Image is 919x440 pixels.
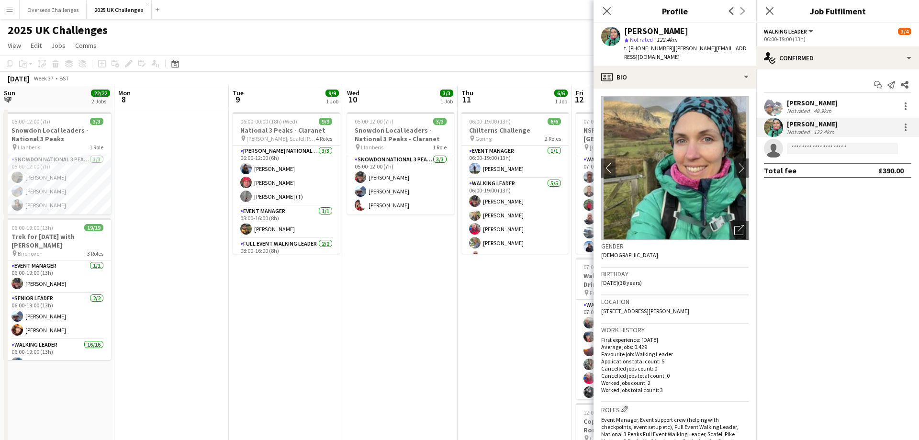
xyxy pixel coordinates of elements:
[51,41,66,50] span: Jobs
[316,135,332,142] span: 4 Roles
[31,41,42,50] span: Edit
[787,120,838,128] div: [PERSON_NAME]
[729,221,749,240] div: Open photos pop-in
[601,270,749,278] h3: Birthday
[576,271,683,289] h3: Walk It Together – The Drinks Trust Thames Footpath Challenge
[576,89,583,97] span: Fri
[548,118,561,125] span: 6/6
[8,41,21,50] span: View
[554,90,568,97] span: 6/6
[118,89,131,97] span: Mon
[4,260,111,293] app-card-role: Event Manager1/106:00-19:00 (13h)[PERSON_NAME]
[764,35,911,43] div: 06:00-19:00 (13h)
[347,154,454,214] app-card-role: Snowdon National 3 Peaks Walking Leader3/305:00-12:00 (7h)[PERSON_NAME][PERSON_NAME][PERSON_NAME]
[583,118,625,125] span: 07:00-20:00 (13h)
[601,372,749,379] p: Cancelled jobs total count: 0
[325,90,339,97] span: 9/9
[4,218,111,360] app-job-card: 06:00-19:00 (13h)19/19Trek for [DATE] with [PERSON_NAME] Birchover3 RolesEvent Manager1/106:00-19...
[433,118,447,125] span: 3/3
[27,39,45,52] a: Edit
[4,154,111,214] app-card-role: Snowdon National 3 Peaks Walking Leader3/305:00-12:00 (7h)[PERSON_NAME][PERSON_NAME][PERSON_NAME]
[601,404,749,414] h3: Roles
[545,135,561,142] span: 2 Roles
[461,126,569,135] h3: Chilterns Challenge
[4,126,111,143] h3: Snowdon Local leaders - National 3 Peaks
[469,118,511,125] span: 06:00-19:00 (13h)
[601,386,749,394] p: Worked jobs total count: 3
[812,128,836,135] div: 122.4km
[601,242,749,250] h3: Gender
[878,166,904,175] div: £390.00
[461,112,569,254] app-job-card: 06:00-19:00 (13h)6/6Chilterns Challenge Goring2 RolesEvent Manager1/106:00-19:00 (13h)[PERSON_NAM...
[576,112,683,254] app-job-card: 07:00-20:00 (13h)10/10NSPCC Proper Trek [GEOGRAPHIC_DATA] [GEOGRAPHIC_DATA]2 RolesWalking Leader9...
[475,135,492,142] span: Goring
[71,39,101,52] a: Comms
[8,23,108,37] h1: 2025 UK Challenges
[84,224,103,231] span: 19/19
[18,250,41,257] span: Birchover
[756,5,919,17] h3: Job Fulfilment
[240,118,297,125] span: 06:00-00:00 (18h) (Wed)
[8,74,30,83] div: [DATE]
[655,36,679,43] span: 122.4km
[460,94,473,105] span: 11
[231,94,244,105] span: 9
[601,365,749,372] p: Cancelled jobs count: 0
[361,144,383,151] span: Llanberis
[91,98,110,105] div: 2 Jobs
[594,5,756,17] h3: Profile
[461,146,569,178] app-card-role: Event Manager1/106:00-19:00 (13h)[PERSON_NAME]
[756,46,919,69] div: Confirmed
[555,98,567,105] div: 1 Job
[20,0,87,19] button: Overseas Challenges
[624,45,674,52] span: t. [PHONE_NUMBER]
[87,250,103,257] span: 3 Roles
[590,144,642,151] span: [GEOGRAPHIC_DATA]
[601,379,749,386] p: Worked jobs count: 2
[233,238,340,285] app-card-role: Full Event Walking Leader2/208:00-16:00 (8h)
[233,126,340,135] h3: National 3 Peaks - Claranet
[624,45,747,60] span: | [PERSON_NAME][EMAIL_ADDRESS][DOMAIN_NAME]
[594,66,756,89] div: Bio
[812,107,833,114] div: 48.9km
[4,39,25,52] a: View
[4,293,111,339] app-card-role: Senior Leader2/206:00-19:00 (13h)[PERSON_NAME][PERSON_NAME]
[18,144,40,151] span: Llanberis
[90,118,103,125] span: 3/3
[576,258,683,399] div: 07:00-20:00 (13h)7/9Walk It Together – The Drinks Trust Thames Footpath Challenge Fullers [PERSON...
[347,89,359,97] span: Wed
[601,297,749,306] h3: Location
[2,94,15,105] span: 7
[347,126,454,143] h3: Snowdon Local leaders - National 3 Peaks - Claranet
[233,89,244,97] span: Tue
[576,300,683,429] app-card-role: Walking Leader10A6/807:00-20:00 (13h)[PERSON_NAME][PERSON_NAME][PERSON_NAME][PERSON_NAME][PERSON_...
[59,75,69,82] div: BST
[347,112,454,214] app-job-card: 05:00-12:00 (7h)3/3Snowdon Local leaders - National 3 Peaks - Claranet Llanberis1 RoleSnowdon Nat...
[32,75,56,82] span: Week 37
[355,118,393,125] span: 05:00-12:00 (7h)
[574,94,583,105] span: 12
[233,146,340,206] app-card-role: [PERSON_NAME] National 3 Peaks Walking Leader3/306:00-12:00 (6h)[PERSON_NAME][PERSON_NAME][PERSON...
[764,28,815,35] button: Walking Leader
[601,326,749,334] h3: Work history
[764,166,796,175] div: Total fee
[4,112,111,214] app-job-card: 05:00-12:00 (7h)3/3Snowdon Local leaders - National 3 Peaks Llanberis1 RoleSnowdon National 3 Pea...
[461,89,473,97] span: Thu
[75,41,97,50] span: Comms
[601,307,689,315] span: [STREET_ADDRESS][PERSON_NAME]
[90,144,103,151] span: 1 Role
[630,36,653,43] span: Not rated
[326,98,338,105] div: 1 Job
[433,144,447,151] span: 1 Role
[319,118,332,125] span: 9/9
[601,358,749,365] p: Applications total count: 5
[11,224,53,231] span: 06:00-19:00 (13h)
[247,135,316,142] span: [PERSON_NAME], Scafell Pike and Snowdon
[787,99,838,107] div: [PERSON_NAME]
[4,89,15,97] span: Sun
[233,112,340,254] div: 06:00-00:00 (18h) (Wed)9/9National 3 Peaks - Claranet [PERSON_NAME], Scafell Pike and Snowdon4 Ro...
[11,118,50,125] span: 05:00-12:00 (7h)
[91,90,110,97] span: 22/22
